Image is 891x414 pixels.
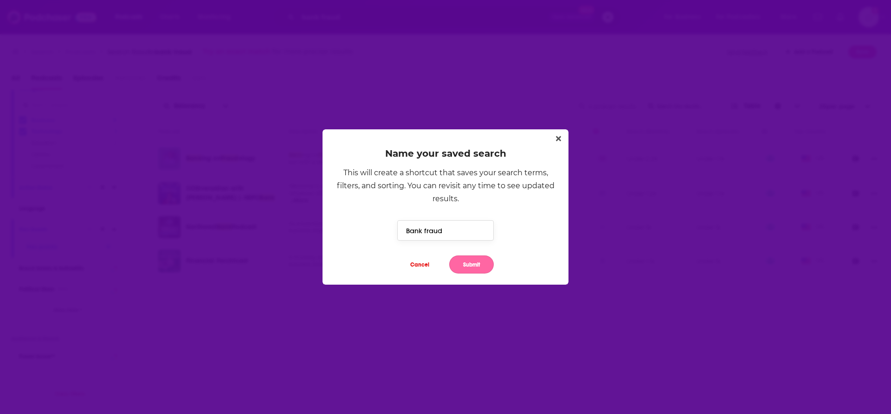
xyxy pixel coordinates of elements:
[397,220,493,240] input: Name your search
[334,166,557,205] div: This will create a shortcut that saves your search terms, filters, and sorting. You can revisit a...
[449,255,494,274] button: Submit
[385,148,506,159] h2: Name your saved search
[552,133,565,145] button: Close
[397,255,442,274] button: Cancel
